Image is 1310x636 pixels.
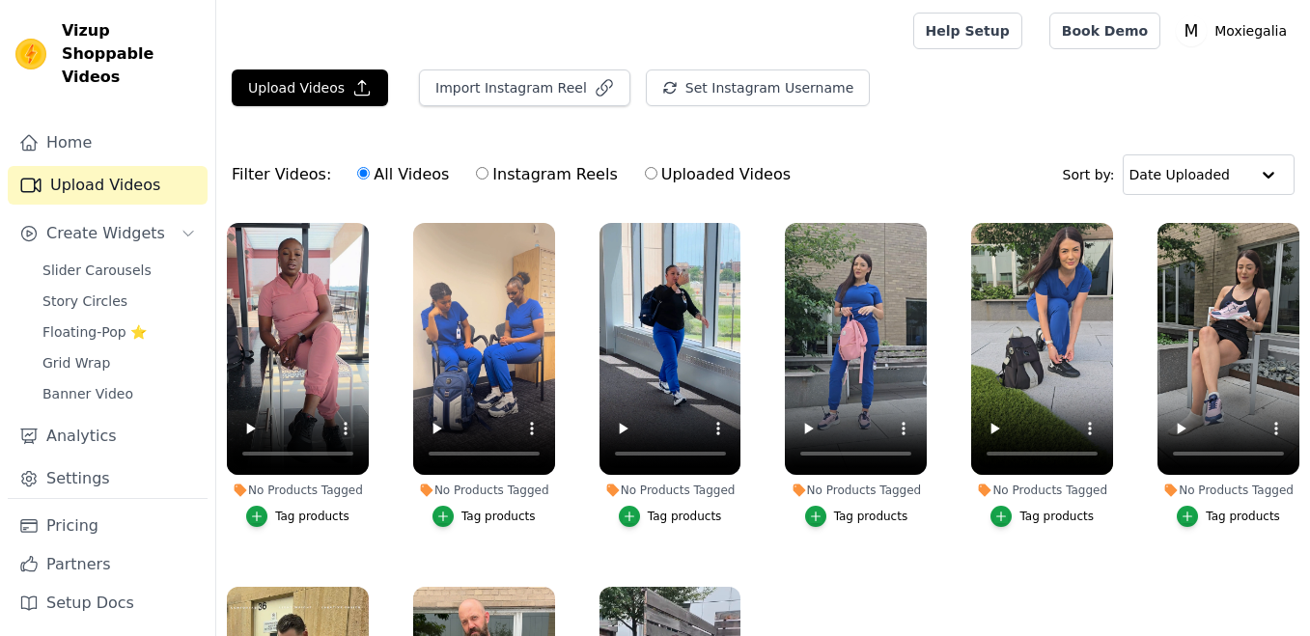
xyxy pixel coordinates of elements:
[227,483,369,498] div: No Products Tagged
[8,417,208,456] a: Analytics
[42,353,110,373] span: Grid Wrap
[246,506,349,527] button: Tag products
[31,318,208,346] a: Floating-Pop ⭐
[1177,506,1280,527] button: Tag products
[971,483,1113,498] div: No Products Tagged
[232,152,801,197] div: Filter Videos:
[8,124,208,162] a: Home
[619,506,722,527] button: Tag products
[42,384,133,403] span: Banner Video
[31,257,208,284] a: Slider Carousels
[232,69,388,106] button: Upload Videos
[475,162,618,187] label: Instagram Reels
[8,584,208,622] a: Setup Docs
[1207,14,1295,48] p: Moxiegalia
[1157,483,1299,498] div: No Products Tagged
[599,483,741,498] div: No Products Tagged
[432,506,536,527] button: Tag products
[15,39,46,69] img: Vizup
[42,291,127,311] span: Story Circles
[357,167,370,180] input: All Videos
[413,483,555,498] div: No Products Tagged
[644,162,792,187] label: Uploaded Videos
[275,509,349,524] div: Tag products
[8,166,208,205] a: Upload Videos
[461,509,536,524] div: Tag products
[46,222,165,245] span: Create Widgets
[419,69,630,106] button: Import Instagram Reel
[31,380,208,407] a: Banner Video
[1019,509,1094,524] div: Tag products
[31,288,208,315] a: Story Circles
[805,506,908,527] button: Tag products
[8,507,208,545] a: Pricing
[8,459,208,498] a: Settings
[1185,21,1199,41] text: M
[42,261,152,280] span: Slider Carousels
[834,509,908,524] div: Tag products
[1049,13,1160,49] a: Book Demo
[645,167,657,180] input: Uploaded Videos
[356,162,450,187] label: All Videos
[646,69,870,106] button: Set Instagram Username
[8,545,208,584] a: Partners
[476,167,488,180] input: Instagram Reels
[913,13,1022,49] a: Help Setup
[62,19,200,89] span: Vizup Shoppable Videos
[1063,154,1296,195] div: Sort by:
[42,322,147,342] span: Floating-Pop ⭐
[990,506,1094,527] button: Tag products
[8,214,208,253] button: Create Widgets
[785,483,927,498] div: No Products Tagged
[648,509,722,524] div: Tag products
[1176,14,1295,48] button: M Moxiegalia
[1206,509,1280,524] div: Tag products
[31,349,208,376] a: Grid Wrap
